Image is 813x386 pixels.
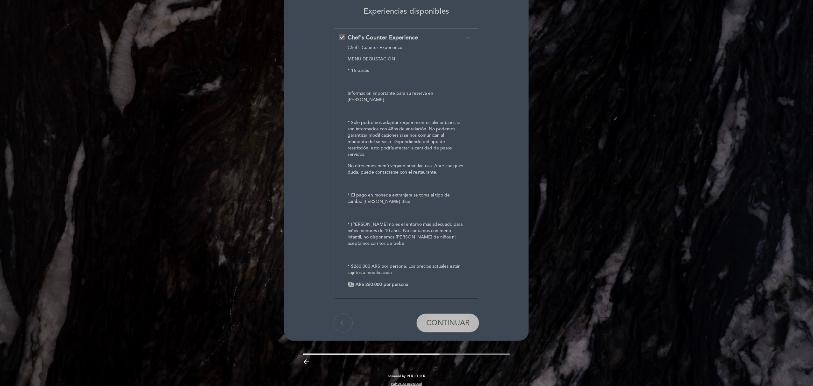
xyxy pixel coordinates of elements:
p: MENÚ DEGUSTACIÓN [348,56,465,62]
span: por persona [384,281,408,288]
a: powered by [388,374,425,378]
span: Experiencias disponibles [364,7,449,16]
img: MEITRE [407,375,425,378]
md-checkbox: Chef's Counter Experience expand_less Chef’s Counter Experience MENÚ DEGUSTACIÓN * 16 pasos Infor... [339,34,474,287]
span: Chef's Counter Experience [348,34,418,41]
i: arrow_backward [303,358,310,366]
p: * $260.000 ARS por persona. Los precios actuales están sujetos a modificación. [348,263,465,276]
span: payments [348,281,354,288]
button: arrow_back [334,314,353,333]
p: Chef’s Counter Experience [348,45,465,51]
p: Información importante para su reserva en [PERSON_NAME]: [348,90,465,103]
p: * Solo podremos adaptar requerimientos alimentarios si son informados con 48hs de antelación. No ... [348,120,465,158]
i: arrow_back [339,319,347,327]
p: * 16 pasos [348,67,465,74]
p: * [PERSON_NAME] no es el entorno más adecuado para niños menores de 10 años. No contamos con menú... [348,221,465,247]
p: * El pago en moneda extranjera se toma al tipo de cambio [PERSON_NAME] Blue. [348,192,465,205]
button: expand_less [463,34,474,42]
button: CONTINUAR [416,314,479,333]
i: expand_less [464,34,472,42]
span: ARS 260.000 [356,281,382,288]
p: No ofrecemos menú vegano ni sin lactosa. Ante cualquier duda, puede contactarse con el restaurante. [348,163,465,176]
span: CONTINUAR [426,319,470,327]
span: powered by [388,374,406,378]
